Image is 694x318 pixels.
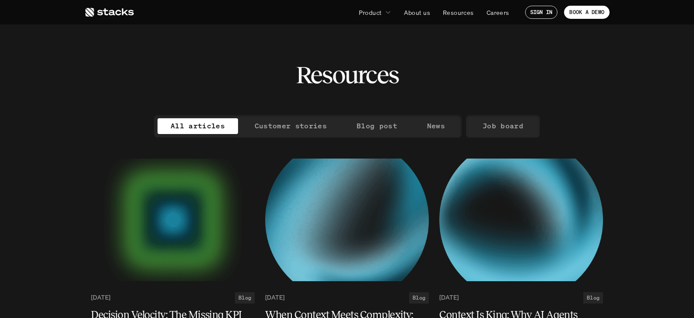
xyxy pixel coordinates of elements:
[439,294,459,301] p: [DATE]
[242,118,340,134] a: Customer stories
[439,292,603,304] a: [DATE]Blog
[481,4,515,20] a: Careers
[359,8,382,17] p: Product
[438,4,479,20] a: Resources
[255,120,327,132] p: Customer stories
[91,292,255,304] a: [DATE]Blog
[569,9,604,15] p: BOOK A DEMO
[427,120,445,132] p: News
[404,8,430,17] p: About us
[587,295,599,301] h2: Blog
[91,294,110,301] p: [DATE]
[158,118,238,134] a: All articles
[399,4,435,20] a: About us
[487,8,509,17] p: Careers
[238,295,251,301] h2: Blog
[343,118,410,134] a: Blog post
[265,294,284,301] p: [DATE]
[413,295,425,301] h2: Blog
[470,118,536,134] a: Job board
[296,61,399,88] h2: Resources
[530,9,553,15] p: SIGN IN
[443,8,474,17] p: Resources
[357,120,397,132] p: Blog post
[171,120,225,132] p: All articles
[525,6,558,19] a: SIGN IN
[265,292,429,304] a: [DATE]Blog
[483,120,523,132] p: Job board
[414,118,458,134] a: News
[564,6,610,19] a: BOOK A DEMO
